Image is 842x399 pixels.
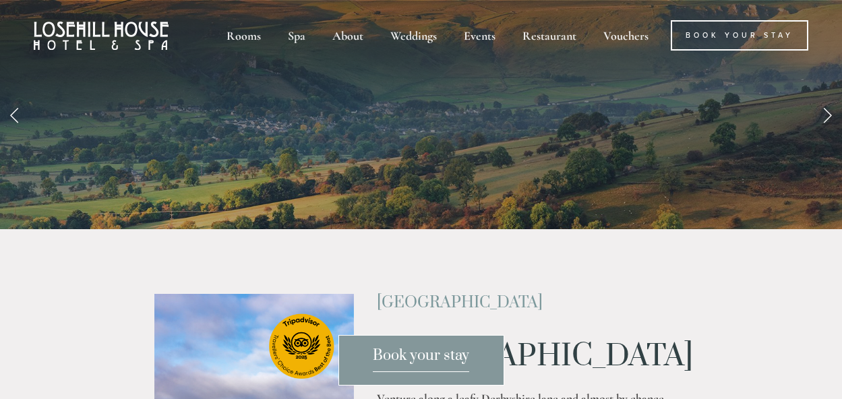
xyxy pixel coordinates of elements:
[214,20,273,51] div: Rooms
[377,294,688,311] h2: [GEOGRAPHIC_DATA]
[378,20,449,51] div: Weddings
[34,22,169,50] img: Losehill House
[510,20,589,51] div: Restaurant
[78,13,765,296] p: Travellers' Choice Awards Best of the Best 2025
[276,20,318,51] div: Spa
[338,335,504,386] a: Book your stay
[591,20,661,51] a: Vouchers
[320,20,375,51] div: About
[671,20,808,51] a: Book Your Stay
[373,346,469,372] span: Book your stay
[812,94,842,135] a: Next Slide
[452,20,508,51] div: Events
